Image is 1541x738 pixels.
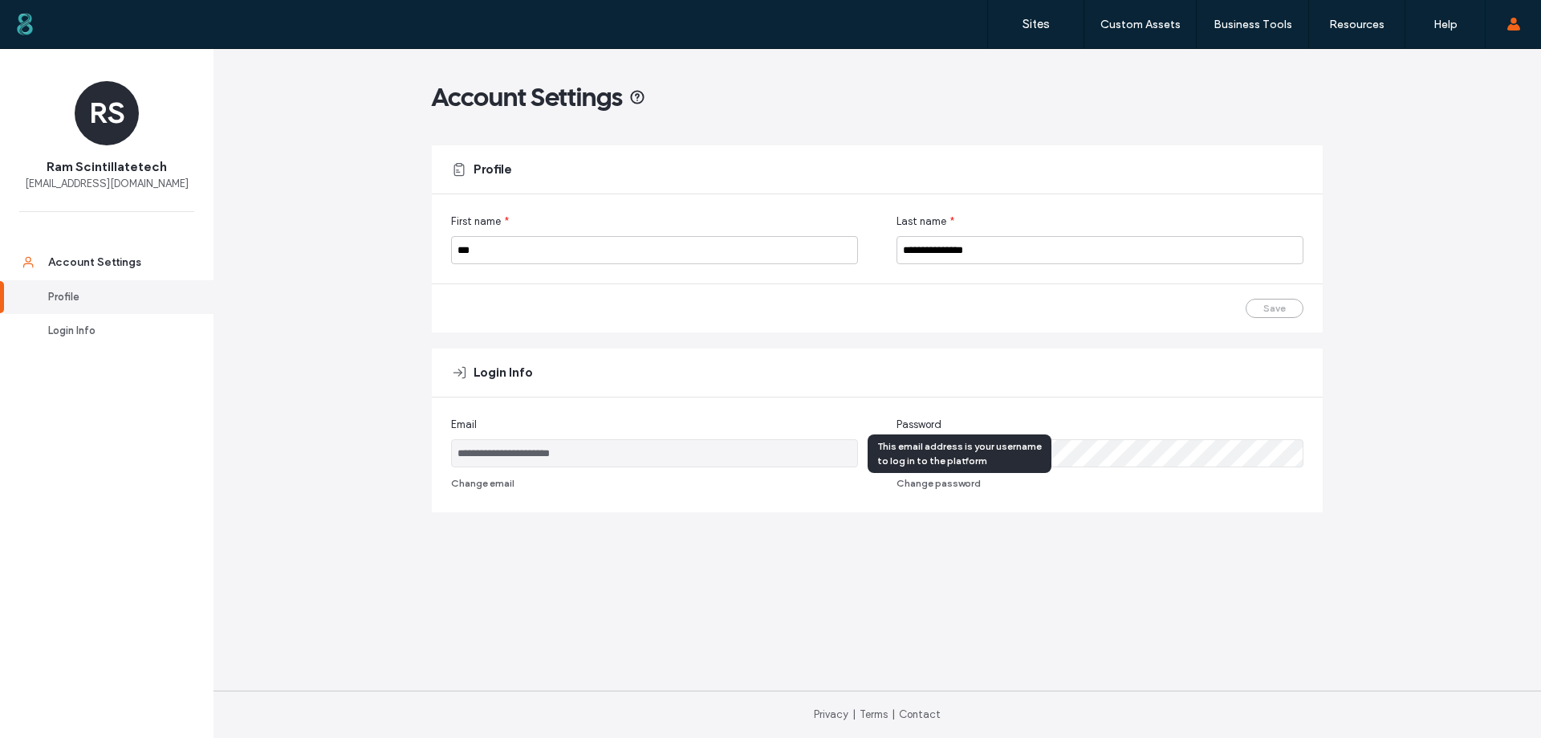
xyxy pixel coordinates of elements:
a: Terms [860,708,888,720]
button: Change email [451,474,514,493]
div: Account Settings [48,255,180,271]
span: Email [451,417,477,433]
button: Change password [897,474,981,493]
span: Account Settings [432,81,623,113]
label: Custom Assets [1100,18,1181,31]
input: First name [451,236,858,264]
span: | [852,708,856,720]
span: Login Info [474,364,533,381]
div: Login Info [48,323,180,339]
label: Business Tools [1214,18,1292,31]
span: First name [451,214,501,230]
span: Ram Scintillatetech [47,158,167,176]
input: Password [897,439,1303,467]
span: This email address is your username to log in to the platform [877,440,1042,467]
span: Password [897,417,941,433]
a: Contact [899,708,941,720]
span: | [892,708,895,720]
label: Help [1433,18,1458,31]
input: Last name [897,236,1303,264]
span: Help [36,11,69,26]
span: [EMAIL_ADDRESS][DOMAIN_NAME] [25,176,189,192]
span: Profile [474,161,512,178]
div: RS [75,81,139,145]
label: Resources [1329,18,1384,31]
input: Email [451,439,858,467]
div: Profile [48,289,180,305]
span: Last name [897,214,946,230]
label: Sites [1023,17,1050,31]
a: Privacy [814,708,848,720]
